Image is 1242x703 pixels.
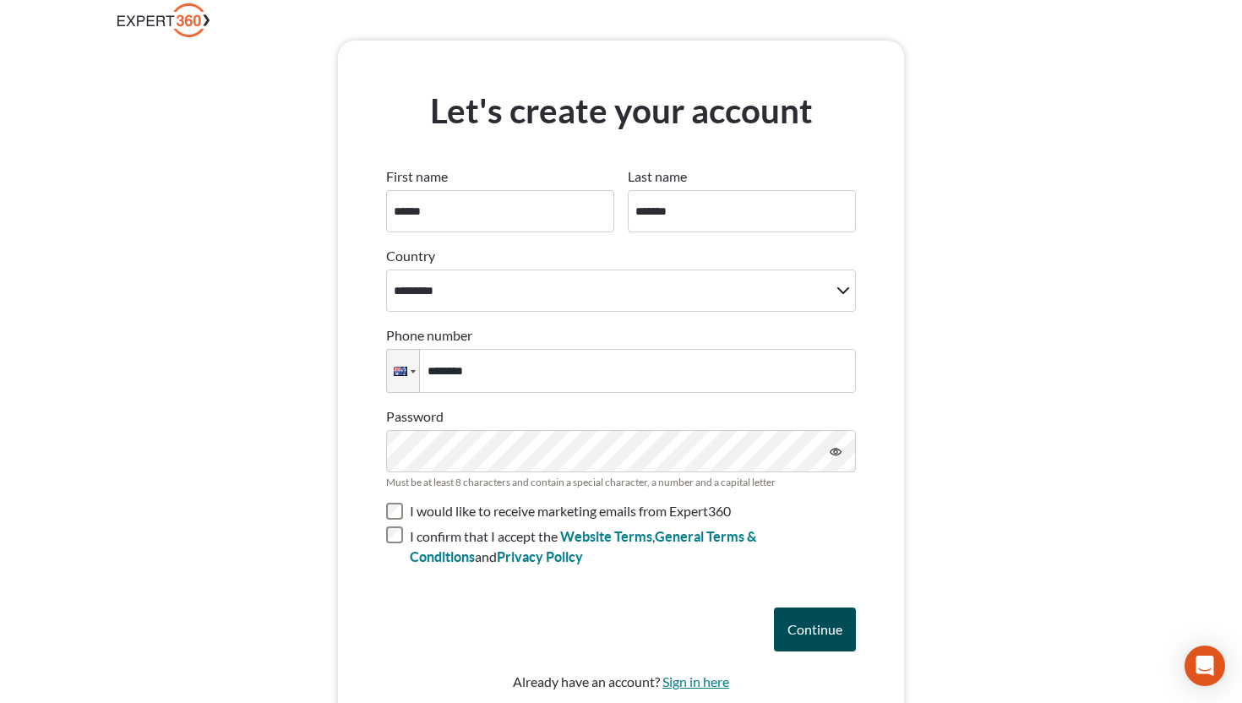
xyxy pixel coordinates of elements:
a: Privacy Policy [497,549,583,564]
span: Phone number [386,327,472,343]
span: Already have an account? [386,672,856,692]
div: Australia: + 61 [387,350,419,392]
label: First name [386,166,448,187]
div: Must be at least 8 characters and contain a special character, a number and a capital letter [386,476,856,489]
img: Expert 360 Logo [117,3,210,37]
a: Sign in here [662,673,729,689]
a: Website Terms [560,529,652,544]
label: Last name [628,166,687,187]
label: Country [386,246,435,266]
span: Continue [787,621,842,637]
label: I would like to receive marketing emails from Expert360 [410,503,731,520]
span: I confirm that I accept the , and [410,528,757,564]
button: Continue [774,608,856,651]
div: Open Intercom Messenger [1185,646,1225,686]
svg: icon [830,446,842,458]
label: Password [386,406,444,427]
h3: Let's create your account [386,89,856,133]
